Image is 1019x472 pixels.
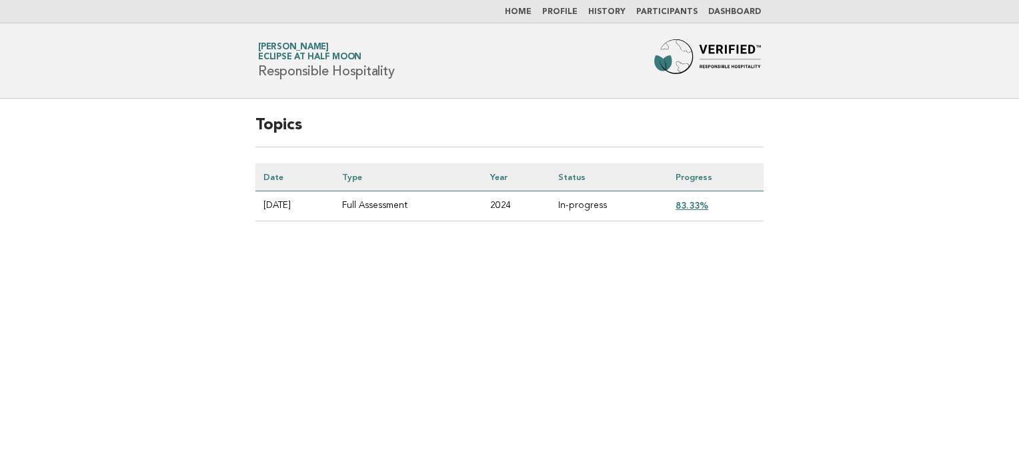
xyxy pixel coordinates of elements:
[255,163,334,191] th: Date
[550,191,668,221] td: In-progress
[542,8,578,16] a: Profile
[676,200,708,211] a: 83.33%
[334,191,482,221] td: Full Assessment
[588,8,626,16] a: History
[550,163,668,191] th: Status
[334,163,482,191] th: Type
[708,8,761,16] a: Dashboard
[258,43,394,78] h1: Responsible Hospitality
[258,53,361,62] span: Eclipse at Half Moon
[636,8,698,16] a: Participants
[255,191,334,221] td: [DATE]
[255,115,764,147] h2: Topics
[505,8,532,16] a: Home
[482,191,550,221] td: 2024
[482,163,550,191] th: Year
[258,43,361,61] a: [PERSON_NAME]Eclipse at Half Moon
[668,163,764,191] th: Progress
[654,39,761,82] img: Forbes Travel Guide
